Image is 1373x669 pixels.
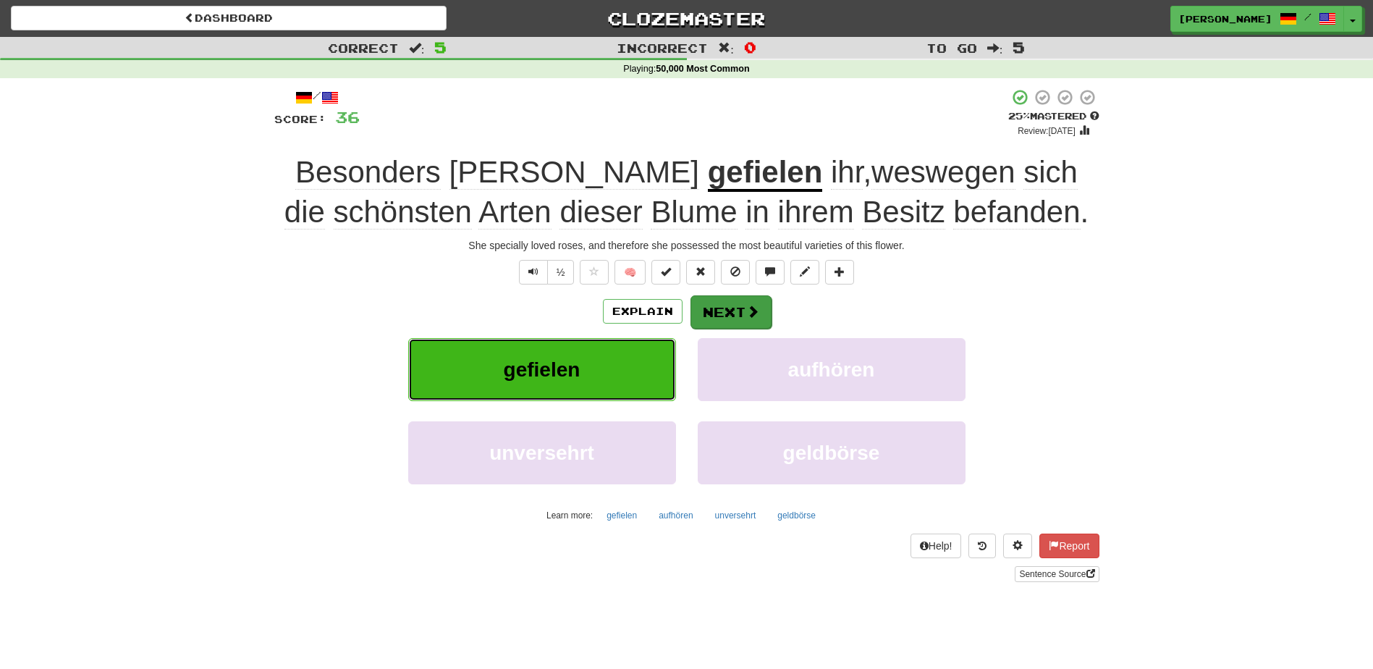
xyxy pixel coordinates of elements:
button: Edit sentence (alt+d) [790,260,819,285]
span: 36 [335,108,360,126]
small: Learn more: [546,510,593,521]
strong: 50,000 Most Common [656,64,749,74]
span: [PERSON_NAME] [1178,12,1272,25]
button: Help! [911,534,962,558]
span: 0 [744,38,756,56]
small: Review: [DATE] [1018,126,1076,136]
span: 5 [434,38,447,56]
span: sich [1023,155,1078,190]
button: Ignore sentence (alt+i) [721,260,750,285]
span: dieser [559,195,642,230]
span: Incorrect [617,41,708,55]
button: Favorite sentence (alt+f) [580,260,609,285]
span: Blume [651,195,737,230]
div: Mastered [1008,110,1099,123]
button: Add to collection (alt+a) [825,260,854,285]
span: : [987,42,1003,54]
button: aufhören [651,505,701,526]
a: Clozemaster [468,6,904,31]
button: Play sentence audio (ctl+space) [519,260,548,285]
span: Arten [478,195,551,230]
button: Report [1039,534,1099,558]
div: She specially loved roses, and therefore she possessed the most beautiful varieties of this flower. [274,238,1099,253]
span: 5 [1013,38,1025,56]
span: Score: [274,113,326,125]
button: Reset to 0% Mastered (alt+r) [686,260,715,285]
button: unversehrt [707,505,764,526]
button: Explain [603,299,683,324]
button: gefielen [408,338,676,401]
a: [PERSON_NAME] / [1170,6,1344,32]
button: gefielen [599,505,645,526]
span: geldbörse [783,442,880,464]
span: die [284,195,325,230]
button: Set this sentence to 100% Mastered (alt+m) [651,260,680,285]
a: Dashboard [11,6,447,30]
span: ihr [831,155,863,190]
span: aufhören [788,358,875,381]
span: ihrem [778,195,854,230]
div: / [274,88,360,106]
span: / [1304,12,1311,22]
span: To go [926,41,977,55]
button: ½ [547,260,575,285]
button: unversehrt [408,421,676,484]
span: Correct [328,41,399,55]
span: Besitz [862,195,945,230]
span: , . [284,155,1089,230]
span: weswegen [871,155,1015,190]
span: : [718,42,734,54]
span: gefielen [504,358,580,381]
button: Round history (alt+y) [968,534,996,558]
a: Sentence Source [1015,566,1099,582]
button: geldbörse [698,421,966,484]
span: Besonders [295,155,441,190]
span: [PERSON_NAME] [449,155,699,190]
u: gefielen [708,155,823,192]
div: Text-to-speech controls [516,260,575,285]
span: unversehrt [489,442,594,464]
span: befanden [953,195,1080,230]
button: aufhören [698,338,966,401]
button: Next [690,295,772,329]
span: 25 % [1008,110,1030,122]
button: Discuss sentence (alt+u) [756,260,785,285]
span: schönsten [334,195,472,230]
span: in [745,195,769,230]
span: : [409,42,425,54]
button: 🧠 [614,260,646,285]
button: geldbörse [769,505,824,526]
